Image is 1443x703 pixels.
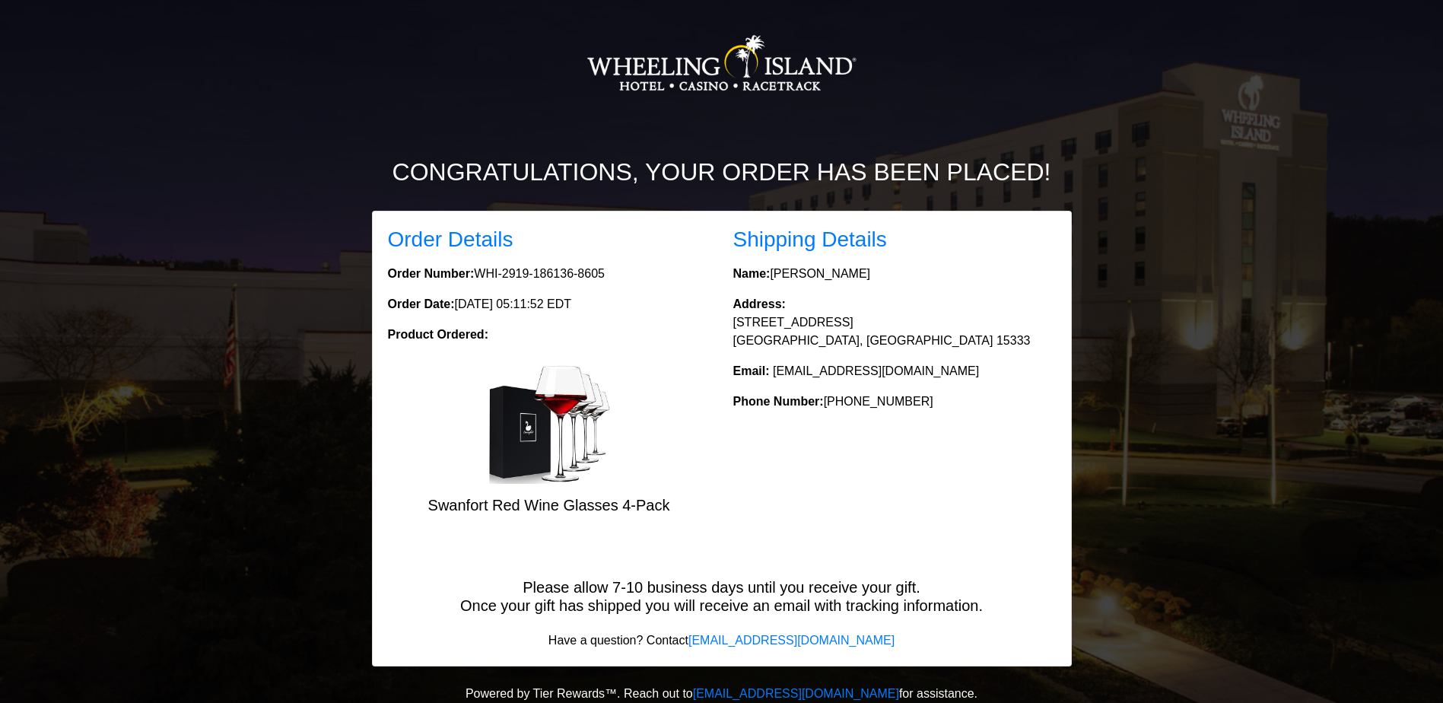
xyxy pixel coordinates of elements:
img: Swanfort Red Wine Glasses 4-Pack [488,362,610,484]
h3: Shipping Details [733,227,1056,253]
p: WHI-2919-186136-8605 [388,265,710,283]
h3: Order Details [388,227,710,253]
strong: Product Ordered: [388,328,488,341]
h6: Have a question? Contact [373,633,1071,647]
h5: Once your gift has shipped you will receive an email with tracking information. [373,596,1071,615]
p: [PERSON_NAME] [733,265,1056,283]
h5: Swanfort Red Wine Glasses 4-Pack [388,496,710,514]
strong: Phone Number: [733,395,824,408]
span: Powered by Tier Rewards™. Reach out to for assistance. [466,687,977,700]
strong: Email: [733,364,770,377]
strong: Order Number: [388,267,475,280]
strong: Order Date: [388,297,455,310]
a: [EMAIL_ADDRESS][DOMAIN_NAME] [693,687,899,700]
strong: Name: [733,267,771,280]
p: [STREET_ADDRESS] [GEOGRAPHIC_DATA], [GEOGRAPHIC_DATA] 15333 [733,295,1056,350]
a: [EMAIL_ADDRESS][DOMAIN_NAME] [688,634,895,647]
p: [DATE] 05:11:52 EDT [388,295,710,313]
h2: Congratulations, your order has been placed! [300,157,1144,186]
p: [PHONE_NUMBER] [733,393,1056,411]
h5: Please allow 7-10 business days until you receive your gift. [373,578,1071,596]
p: [EMAIL_ADDRESS][DOMAIN_NAME] [733,362,1056,380]
strong: Address: [733,297,786,310]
